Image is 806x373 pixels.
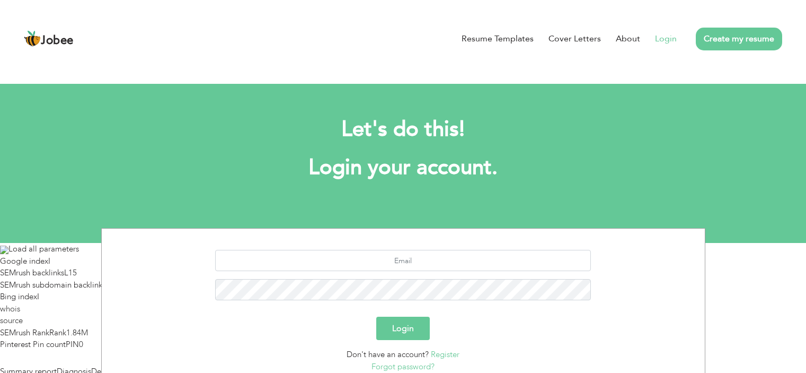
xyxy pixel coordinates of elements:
a: Register [431,349,459,360]
input: Email [215,250,591,271]
span: PIN [66,339,79,350]
img: jobee.io [24,30,41,47]
h1: Login your account. [117,154,689,181]
span: Don't have an account? [347,349,429,360]
span: L [64,267,68,278]
a: Resume Templates [462,32,534,45]
button: Login [376,317,430,340]
a: 15 [68,267,77,278]
a: About [616,32,640,45]
a: Jobee [24,30,74,47]
a: Forgot password? [371,361,435,372]
span: I [48,256,50,266]
span: Jobee [41,35,74,47]
span: I [37,291,39,302]
a: 0 [79,339,83,350]
h2: Let's do this! [117,116,689,143]
a: Login [655,32,677,45]
a: Create my resume [696,28,782,50]
a: 1.84M [66,327,88,338]
a: Cover Letters [548,32,601,45]
span: Load all parameters [8,244,79,254]
span: Rank [49,327,66,338]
